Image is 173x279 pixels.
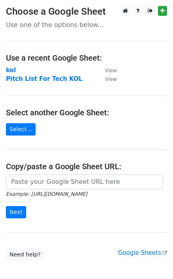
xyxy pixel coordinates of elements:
small: View [105,67,117,73]
a: View [97,75,117,82]
small: View [105,76,117,82]
h4: Use a recent Google Sheet: [6,53,167,63]
input: Next [6,206,26,218]
a: Pitch List For Tech KOL [6,75,82,82]
a: Need help? [6,248,44,261]
p: Use one of the options below... [6,21,167,29]
h4: Select another Google Sheet: [6,108,167,117]
a: Google Sheets [118,249,167,256]
a: View [97,67,117,74]
h4: Copy/paste a Google Sheet URL: [6,162,167,171]
input: Paste your Google Sheet URL here [6,174,163,189]
a: Select... [6,123,36,136]
small: Example: [URL][DOMAIN_NAME] [6,191,87,197]
a: kol [6,67,16,74]
h3: Choose a Google Sheet [6,6,167,17]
